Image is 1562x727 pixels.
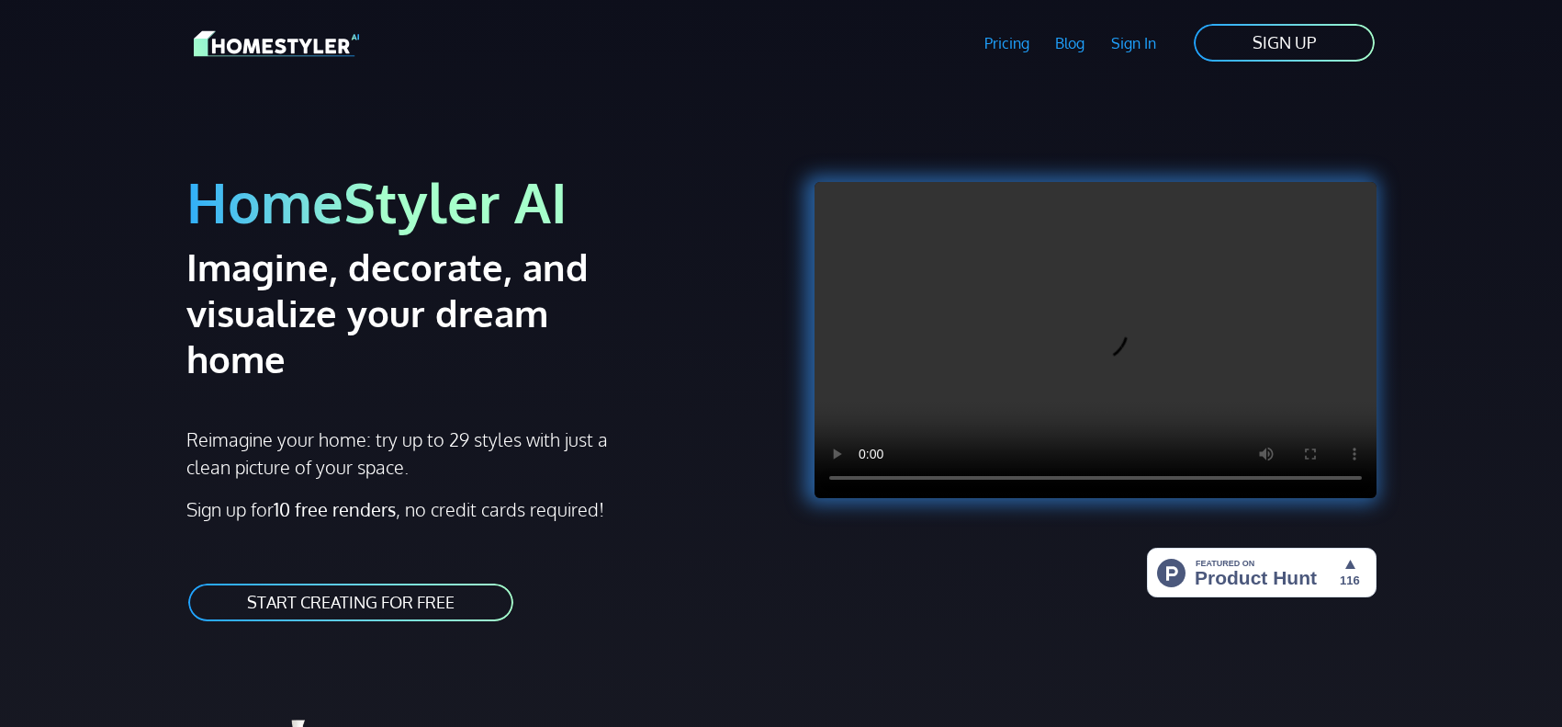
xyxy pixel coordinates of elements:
[186,426,624,481] p: Reimagine your home: try up to 29 styles with just a clean picture of your space.
[186,582,515,623] a: START CREATING FOR FREE
[194,28,359,60] img: HomeStyler AI logo
[274,497,396,521] strong: 10 free renders
[186,244,654,381] h2: Imagine, decorate, and visualize your dream home
[971,22,1042,64] a: Pricing
[1147,548,1377,597] img: HomeStyler AI - Interior Design Made Easy: One Click to Your Dream Home | Product Hunt
[1042,22,1098,64] a: Blog
[1192,22,1377,63] a: SIGN UP
[186,167,770,236] h1: HomeStyler AI
[1098,22,1170,64] a: Sign In
[186,495,770,523] p: Sign up for , no credit cards required!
